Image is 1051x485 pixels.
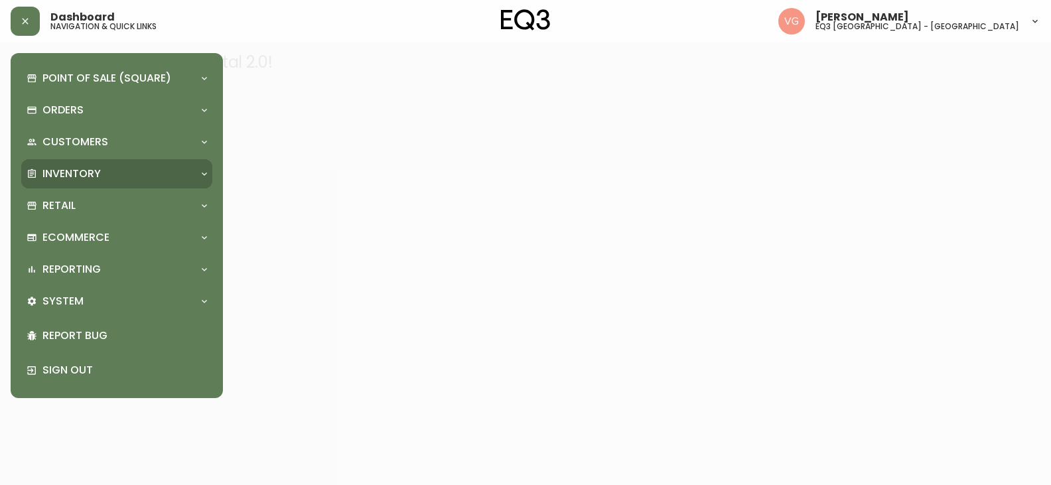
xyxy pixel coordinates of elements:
[778,8,805,35] img: 876f05e53c5b52231d7ee1770617069b
[42,103,84,117] p: Orders
[21,127,212,157] div: Customers
[42,135,108,149] p: Customers
[50,12,115,23] span: Dashboard
[42,230,109,245] p: Ecommerce
[42,71,171,86] p: Point of Sale (Square)
[42,363,207,378] p: Sign Out
[21,353,212,387] div: Sign Out
[815,23,1019,31] h5: eq3 [GEOGRAPHIC_DATA] - [GEOGRAPHIC_DATA]
[42,294,84,309] p: System
[815,12,909,23] span: [PERSON_NAME]
[21,159,212,188] div: Inventory
[42,167,101,181] p: Inventory
[42,328,207,343] p: Report Bug
[21,96,212,125] div: Orders
[42,262,101,277] p: Reporting
[21,318,212,353] div: Report Bug
[21,223,212,252] div: Ecommerce
[21,255,212,284] div: Reporting
[42,198,76,213] p: Retail
[21,287,212,316] div: System
[21,191,212,220] div: Retail
[50,23,157,31] h5: navigation & quick links
[501,9,550,31] img: logo
[21,64,212,93] div: Point of Sale (Square)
